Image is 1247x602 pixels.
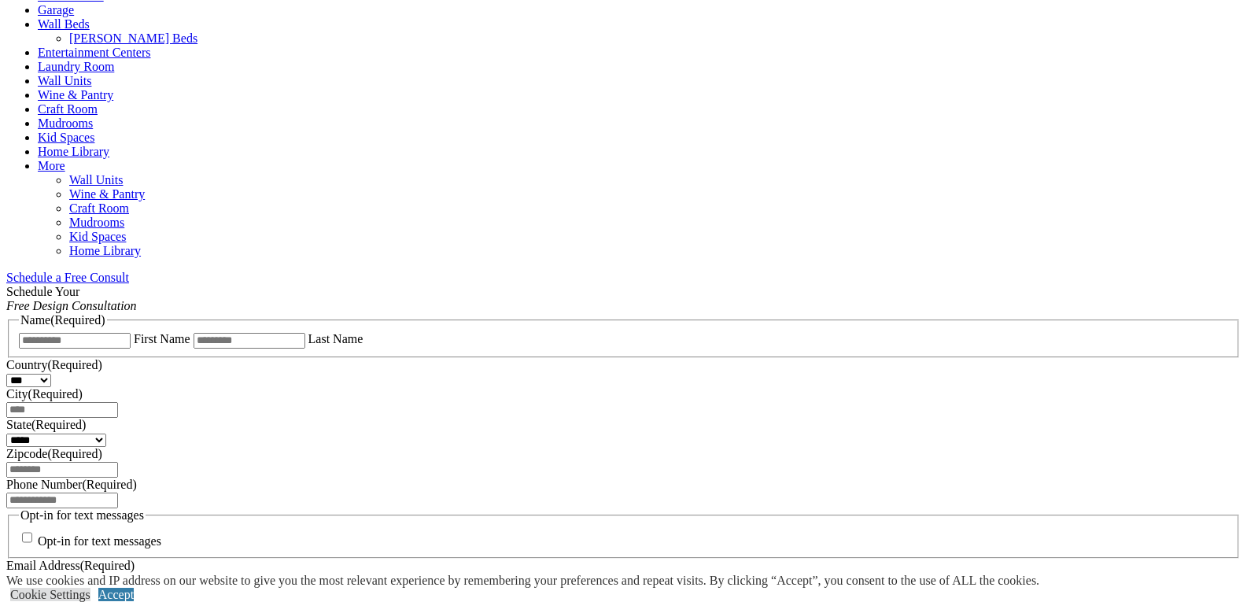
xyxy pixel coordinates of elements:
label: Phone Number [6,478,137,491]
legend: Opt-in for text messages [19,508,146,523]
a: Wine & Pantry [38,88,113,102]
a: Wall Units [69,173,123,187]
div: We use cookies and IP address on our website to give you the most relevant experience by remember... [6,574,1039,588]
label: Zipcode [6,447,102,460]
a: [PERSON_NAME] Beds [69,31,197,45]
label: Country [6,358,102,371]
span: (Required) [80,559,135,572]
a: Schedule a Free Consult (opens a dropdown menu) [6,271,129,284]
a: Accept [98,588,134,601]
a: Wall Units [38,74,91,87]
span: (Required) [28,387,83,401]
span: Schedule Your [6,285,137,312]
label: Last Name [308,332,363,345]
span: (Required) [50,313,105,327]
span: (Required) [82,478,136,491]
a: Laundry Room [38,60,114,73]
a: Kid Spaces [38,131,94,144]
label: Opt-in for text messages [38,535,161,548]
label: State [6,418,86,431]
label: First Name [134,332,190,345]
span: (Required) [31,418,86,431]
span: (Required) [47,358,101,371]
a: Home Library [38,145,109,158]
a: Wine & Pantry [69,187,145,201]
span: (Required) [47,447,101,460]
a: Kid Spaces [69,230,126,243]
a: Wall Beds [38,17,90,31]
a: Mudrooms [38,116,93,130]
label: City [6,387,83,401]
a: Mudrooms [69,216,124,229]
a: Craft Room [38,102,98,116]
a: More menu text will display only on big screen [38,159,65,172]
a: Entertainment Centers [38,46,151,59]
label: Email Address [6,559,135,572]
a: Garage [38,3,74,17]
em: Free Design Consultation [6,299,137,312]
a: Home Library [69,244,141,257]
a: Craft Room [69,201,129,215]
legend: Name [19,313,107,327]
a: Cookie Settings [10,588,90,601]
